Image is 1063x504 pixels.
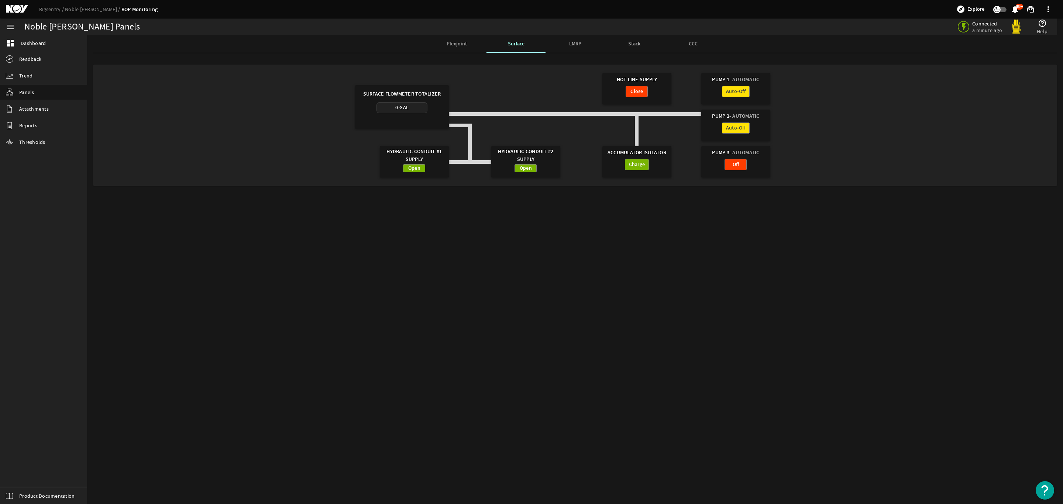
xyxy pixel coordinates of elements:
span: Flexjoint [447,41,467,46]
span: - Automatic [729,112,760,120]
span: Auto-Off [726,124,746,132]
button: Explore [953,3,987,15]
span: Off [733,161,739,168]
div: Noble [PERSON_NAME] Panels [24,23,140,31]
span: Explore [967,6,984,13]
mat-icon: support_agent [1026,5,1035,14]
span: Readback [19,55,41,63]
mat-icon: menu [6,23,15,31]
span: Open [408,165,420,172]
a: Noble [PERSON_NAME] [65,6,121,13]
span: Attachments [19,105,49,113]
span: Auto-Off [726,88,746,95]
span: Help [1037,28,1047,35]
span: - Automatic [729,149,760,156]
span: Charge [629,161,645,168]
span: Connected [972,20,1004,27]
mat-icon: help_outline [1038,19,1047,28]
span: Surface [508,41,524,46]
span: 0 [395,104,398,111]
span: Reports [19,122,37,129]
div: Pump 1 [705,73,767,86]
span: Close [630,88,643,95]
mat-icon: explore [956,5,965,14]
div: Hydraulic Conduit #2 Supply [495,146,557,164]
mat-icon: notifications [1011,5,1019,14]
div: Surface Flowmeter Totalizer [360,85,444,102]
span: Dashboard [21,39,46,47]
a: BOP Monitoring [121,6,158,13]
span: Stack [628,41,640,46]
img: Yellowpod.svg [1009,20,1024,34]
mat-icon: dashboard [6,39,15,48]
span: Product Documentation [19,492,75,500]
a: Rigsentry [39,6,65,13]
span: CCC [689,41,698,46]
div: Hydraulic Conduit #1 Supply [383,146,445,164]
div: Pump 2 [705,110,767,122]
span: Trend [19,72,32,79]
button: Open Resource Center [1036,481,1054,500]
div: Hot Line Supply [606,73,668,86]
span: Thresholds [19,138,45,146]
button: 99+ [1011,6,1019,13]
span: Panels [19,89,34,96]
span: Open [520,165,532,172]
div: Accumulator Isolator [606,146,668,159]
button: more_vert [1039,0,1057,18]
span: Gal [399,104,409,111]
span: a minute ago [972,27,1004,34]
div: Pump 3 [705,146,767,159]
span: - Automatic [729,76,760,83]
span: LMRP [569,41,581,46]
